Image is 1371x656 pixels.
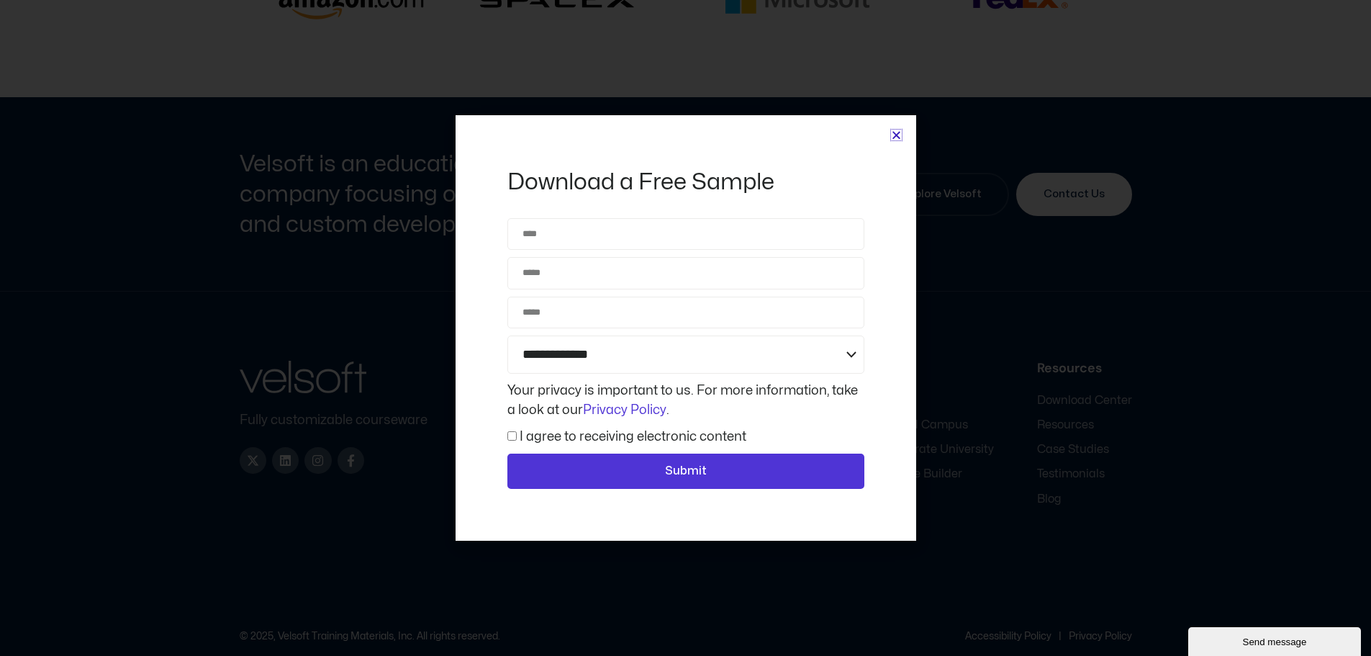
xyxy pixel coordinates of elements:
[665,462,707,481] span: Submit
[583,404,666,416] a: Privacy Policy
[507,454,864,490] button: Submit
[1188,624,1364,656] iframe: chat widget
[504,381,868,420] div: Your privacy is important to us. For more information, take a look at our .
[520,431,746,443] label: I agree to receiving electronic content
[891,130,902,140] a: Close
[507,167,864,197] h2: Download a Free Sample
